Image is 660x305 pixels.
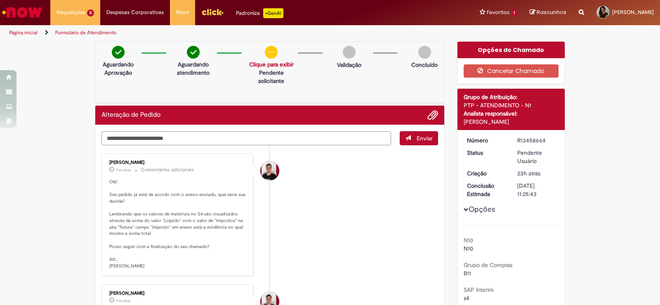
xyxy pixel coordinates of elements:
span: 23h atrás [517,170,540,177]
div: Grupo de Atribuição: [464,93,559,101]
button: Cancelar Chamado [464,64,559,78]
p: Olá! Seu pedido já está de acordo com o anexo enviado, qual seria sua duvida? Lembrando que os va... [109,179,247,270]
img: check-circle-green.png [187,46,200,59]
time: 28/08/2025 15:25:40 [517,170,540,177]
dt: Número [461,136,511,144]
div: R13458664 [517,136,556,144]
span: Enviar [417,135,433,142]
small: Comentários adicionais [141,166,194,173]
div: Opções do Chamado [457,42,565,58]
h2: Alteração de Pedido Histórico de tíquete [101,111,160,119]
span: B11 [464,270,471,277]
div: [PERSON_NAME] [109,160,247,165]
img: img-circle-grey.png [418,46,431,59]
img: img-circle-grey.png [343,46,356,59]
p: Aguardando Aprovação [99,60,137,77]
button: Enviar [400,131,438,145]
div: [PERSON_NAME] [464,118,559,126]
a: Página inicial [9,29,38,36]
span: 5 [87,9,94,17]
span: 17m atrás [115,298,131,303]
span: N10 [464,245,473,252]
span: [PERSON_NAME] [612,9,654,16]
dt: Status [461,149,511,157]
a: Rascunhos [530,9,566,17]
span: 17m atrás [115,168,131,173]
div: Analista responsável: [464,109,559,118]
b: Grupo de Compras [464,261,512,269]
button: Adicionar anexos [427,110,438,121]
div: PTP - ATENDIMENTO - N1 [464,101,559,109]
dt: Conclusão Estimada [461,182,511,198]
span: s4 [464,294,469,302]
span: Requisições [57,8,85,17]
b: SAP Interim [464,286,494,293]
time: 29/08/2025 14:27:53 [115,298,131,303]
a: Clique para exibir [249,61,294,68]
span: Favoritos [487,8,509,17]
span: More [176,8,189,17]
div: Pendente Usuário [517,149,556,165]
img: click_logo_yellow_360x200.png [201,6,224,18]
img: check-circle-green.png [112,46,125,59]
a: Formulário de Atendimento [55,29,116,36]
p: +GenAi [263,8,283,18]
b: N10 [464,236,473,244]
img: ServiceNow [1,4,43,21]
time: 29/08/2025 14:27:56 [115,168,131,173]
p: Concluído [411,61,438,69]
img: circle-minus.png [265,46,278,59]
textarea: Digite sua mensagem aqui... [101,131,391,145]
div: Matheus Henrique Drudi [260,161,279,180]
div: [DATE] 11:25:43 [517,182,556,198]
p: Aguardando atendimento [174,60,212,77]
div: Padroniza [236,8,283,18]
dt: Criação [461,169,511,177]
p: Pendente solicitante [249,69,294,85]
div: [PERSON_NAME] [109,291,247,296]
span: 1 [511,9,517,17]
div: 28/08/2025 15:25:40 [517,169,556,177]
p: Validação [337,61,361,69]
span: Despesas Corporativas [106,8,164,17]
span: Rascunhos [537,8,566,16]
ul: Trilhas de página [6,25,434,40]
